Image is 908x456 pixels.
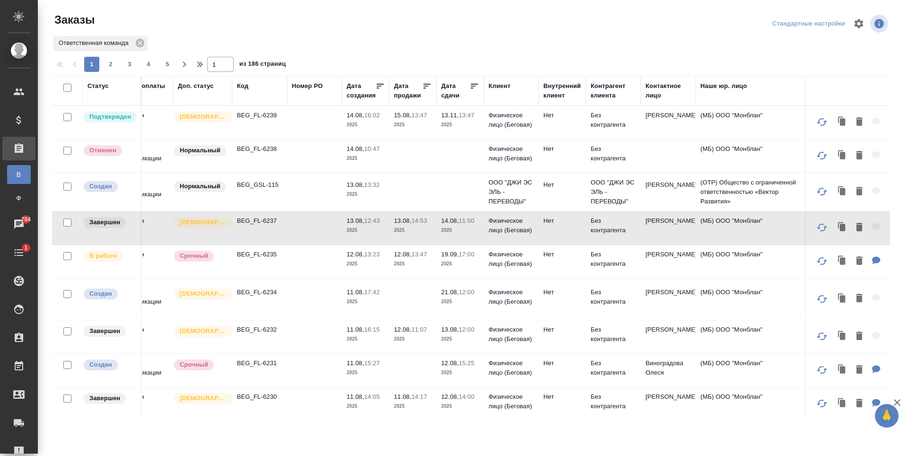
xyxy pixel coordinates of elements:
[489,250,534,269] p: Физическое лицо (Беговая)
[141,60,156,69] span: 4
[851,218,867,237] button: Удалить
[347,112,364,119] p: 14.08,
[237,180,282,190] p: BEG_GSL-115
[441,226,479,235] p: 2025
[83,392,136,405] div: Выставляет КМ при направлении счета или после выполнения всех работ/сдачи заказа клиенту. Окончат...
[441,393,459,400] p: 12.08,
[641,354,696,387] td: Виноградова Олеся
[83,250,136,263] div: Выставляет ПМ после принятия заказа от КМа
[347,360,364,367] p: 11.08,
[347,368,384,377] p: 2025
[394,217,411,224] p: 13.08,
[173,180,227,193] div: Статус по умолчанию для стандартных заказов
[89,360,112,369] p: Создан
[347,402,384,411] p: 2025
[811,392,833,415] button: Обновить
[394,226,432,235] p: 2025
[543,180,581,190] p: Нет
[83,325,136,338] div: Выставляет КМ при направлении счета или после выполнения всех работ/сдачи заказа клиенту. Окончат...
[180,218,227,227] p: [DEMOGRAPHIC_DATA]
[173,359,227,371] div: Выставляется автоматически, если на указанный объем услуг необходимо больше времени в стандартном...
[851,182,867,202] button: Удалить
[411,217,427,224] p: 14:53
[543,325,581,334] p: Нет
[700,81,747,91] div: Наше юр. лицо
[292,81,323,91] div: Номер PO
[411,251,427,258] p: 13:47
[459,217,474,224] p: 11:00
[591,359,636,377] p: Без контрагента
[543,216,581,226] p: Нет
[83,180,136,193] div: Выставляется автоматически при создании заказа
[879,406,895,426] span: 🙏
[833,289,851,308] button: Клонировать
[364,326,380,333] p: 16:15
[696,354,809,387] td: (МБ) ООО "Монблан"
[591,178,636,206] p: ООО "ДЖИ ЭС ЭЛЬ - ПЕРЕВОДЫ"
[103,60,118,69] span: 2
[696,173,809,211] td: (OTP) Общество с ограниченной ответственностью «Вектор Развития»
[543,288,581,297] p: Нет
[646,81,691,100] div: Контактное лицо
[811,325,833,348] button: Обновить
[641,245,696,278] td: [PERSON_NAME]
[394,259,432,269] p: 2025
[89,218,120,227] p: Завершен
[347,145,364,152] p: 14.08,
[89,112,131,122] p: Подтвержден
[7,165,31,184] a: В
[364,112,380,119] p: 16:02
[591,216,636,235] p: Без контрагента
[441,334,479,344] p: 2025
[489,325,534,344] p: Физическое лицо (Беговая)
[870,15,890,33] span: Посмотреть информацию
[489,359,534,377] p: Физическое лицо (Беговая)
[394,112,411,119] p: 15.08,
[16,215,37,224] span: 784
[160,57,175,72] button: 5
[441,360,459,367] p: 12.08,
[441,112,459,119] p: 13.11,
[347,190,384,199] p: 2025
[489,288,534,307] p: Физическое лицо (Беговая)
[851,360,867,380] button: Удалить
[173,325,227,338] div: Выставляется автоматически для первых 3 заказов нового контактного лица. Особое внимание
[89,394,120,403] p: Завершен
[364,289,380,296] p: 17:42
[180,394,227,403] p: [DEMOGRAPHIC_DATA]
[441,217,459,224] p: 14.08,
[591,288,636,307] p: Без контрагента
[489,81,510,91] div: Клиент
[847,12,870,35] span: Настроить таблицу
[394,326,411,333] p: 12.08,
[441,251,459,258] p: 19.09,
[696,387,809,421] td: (МБ) ООО "Монблан"
[411,112,427,119] p: 13:47
[347,120,384,130] p: 2025
[347,81,375,100] div: Дата создания
[114,175,173,209] td: Нет спецификации
[851,113,867,132] button: Удалить
[394,120,432,130] p: 2025
[591,81,636,100] div: Контрагент клиента
[696,245,809,278] td: (МБ) ООО "Монблан"
[851,394,867,413] button: Удалить
[441,81,470,100] div: Дата сдачи
[833,360,851,380] button: Клонировать
[237,359,282,368] p: BEG_FL-6231
[180,112,227,122] p: [DEMOGRAPHIC_DATA]
[696,320,809,353] td: (МБ) ООО "Монблан"
[347,251,364,258] p: 12.08,
[459,251,474,258] p: 17:00
[160,60,175,69] span: 5
[89,289,112,298] p: Создан
[811,359,833,381] button: Обновить
[770,17,847,31] div: split button
[180,251,208,261] p: Срочный
[394,334,432,344] p: 2025
[394,81,422,100] div: Дата продажи
[543,81,581,100] div: Внутренний клиент
[237,288,282,297] p: BEG_FL-6234
[641,283,696,316] td: [PERSON_NAME]
[441,120,479,130] p: 2025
